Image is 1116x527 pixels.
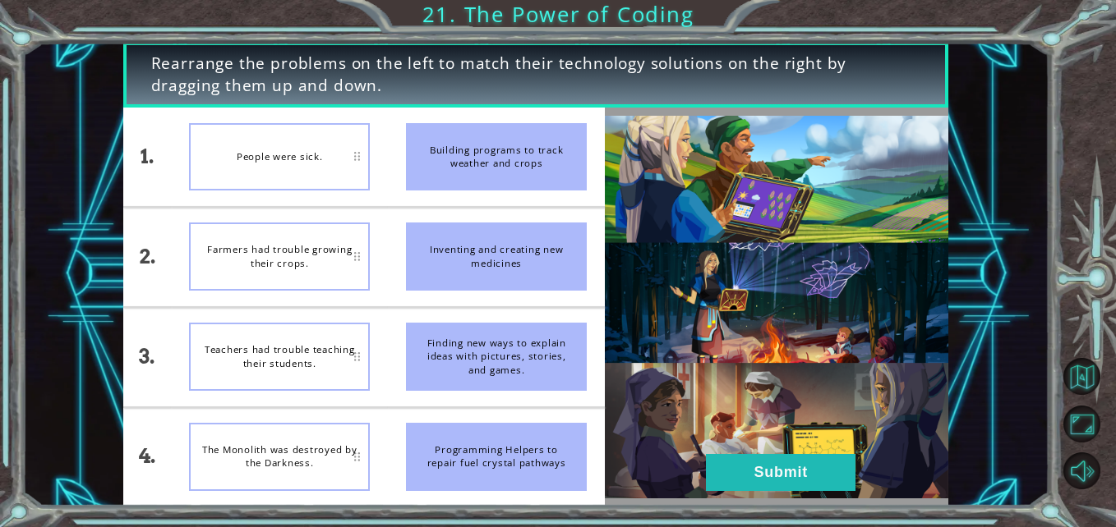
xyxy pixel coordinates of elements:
[189,222,370,291] div: Farmers had trouble growing their crops.
[406,123,587,191] div: Building programs to track weather and crops
[189,123,370,191] div: People were sick.
[1066,353,1116,401] a: Back to Map
[1063,452,1100,489] button: Mute
[123,408,172,506] div: 4.
[406,323,587,391] div: Finding new ways to explain ideas with pictures, stories, and games.
[189,423,370,491] div: The Monolith was destroyed by the Darkness.
[123,208,172,306] div: 2.
[406,423,587,491] div: Programming Helpers to repair fuel crystal pathways
[406,222,587,291] div: Inventing and creating new medicines
[706,454,855,491] button: Submit
[1063,358,1100,395] button: Back to Map
[151,53,920,97] span: Rearrange the problems on the left to match their technology solutions on the right by dragging t...
[189,323,370,391] div: Teachers had trouble teaching their students.
[605,116,948,498] img: Interactive Art
[123,108,172,206] div: 1.
[123,308,172,406] div: 3.
[1063,406,1100,442] button: Maximize Browser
